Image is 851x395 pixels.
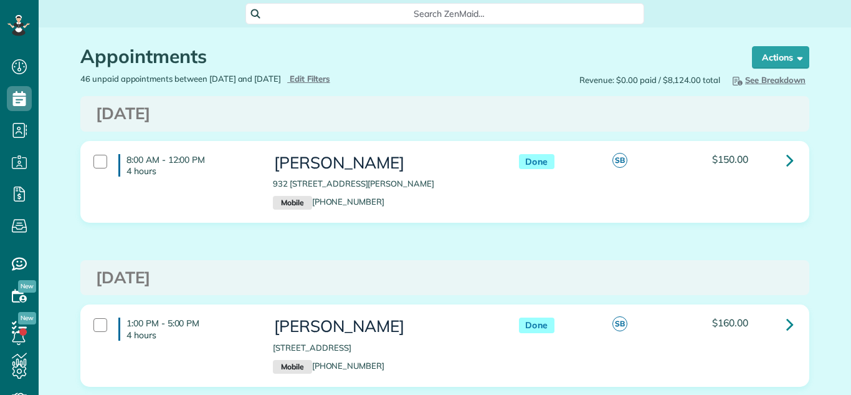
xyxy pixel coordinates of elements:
[118,154,254,177] h4: 8:00 AM - 12:00 PM
[126,329,254,341] p: 4 hours
[519,318,554,333] span: Done
[80,46,728,67] h1: Appointments
[612,316,627,331] span: SB
[752,46,809,69] button: Actions
[612,153,627,168] span: SB
[96,269,794,287] h3: [DATE]
[18,312,36,324] span: New
[273,178,493,190] p: 932 [STREET_ADDRESS][PERSON_NAME]
[579,74,720,86] span: Revenue: $0.00 paid / $8,124.00 total
[118,318,254,340] h4: 1:00 PM - 5:00 PM
[712,316,748,329] span: $160.00
[519,154,554,170] span: Done
[273,361,384,371] a: Mobile[PHONE_NUMBER]
[273,154,493,172] h3: [PERSON_NAME]
[726,73,809,87] button: See Breakdown
[71,73,445,85] div: 46 unpaid appointments between [DATE] and [DATE]
[18,280,36,293] span: New
[273,196,311,210] small: Mobile
[287,74,330,84] a: Edit Filters
[730,75,806,85] span: See Breakdown
[273,197,384,207] a: Mobile[PHONE_NUMBER]
[273,360,311,374] small: Mobile
[96,105,794,123] h3: [DATE]
[273,318,493,336] h3: [PERSON_NAME]
[290,74,330,84] span: Edit Filters
[712,153,748,165] span: $150.00
[273,342,493,354] p: [STREET_ADDRESS]
[126,165,254,177] p: 4 hours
